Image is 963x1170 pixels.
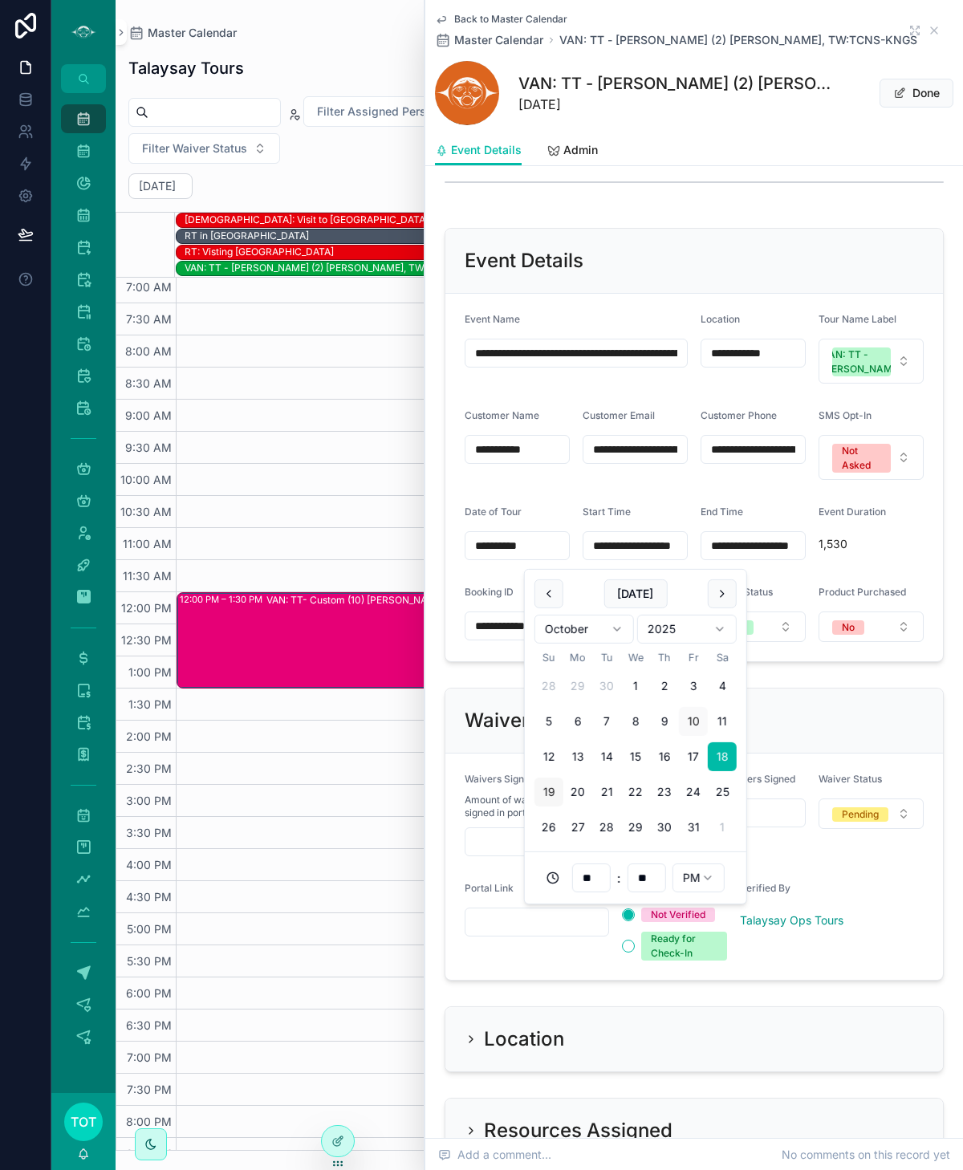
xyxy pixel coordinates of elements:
span: 12:30 PM [117,633,176,647]
span: 8:00 AM [121,344,176,358]
button: Select Button [819,611,924,642]
button: Sunday, October 12th, 2025 [534,742,563,771]
span: 12:00 PM [117,601,176,615]
button: Thursday, October 2nd, 2025 [650,672,679,701]
button: Friday, October 31st, 2025 [679,813,708,842]
th: Sunday [534,650,563,665]
button: Monday, October 27th, 2025 [563,813,592,842]
button: Saturday, November 1st, 2025 [708,813,737,842]
a: Back to Master Calendar [435,13,567,26]
th: Thursday [650,650,679,665]
div: VAN: TT - [PERSON_NAME] (2) [PERSON_NAME], TW:TCNS-KNGS [185,262,486,274]
span: TOT [71,1112,96,1131]
div: Not Asked [842,444,881,473]
span: Master Calendar [148,25,237,41]
button: Friday, October 3rd, 2025 [679,672,708,701]
div: RT in UK [185,229,309,243]
span: 5:30 PM [123,954,176,968]
span: 3:30 PM [122,826,176,839]
span: Start Time [583,506,631,518]
div: RT: Visting England [185,245,334,259]
button: [DATE] [603,579,667,608]
h2: Event Details [465,248,583,274]
button: Thursday, October 23rd, 2025 [650,778,679,806]
span: Event Details [451,142,522,158]
button: Tuesday, October 7th, 2025 [592,707,621,736]
button: Wednesday, October 22nd, 2025 [621,778,650,806]
span: 8:30 PM [122,1147,176,1160]
span: Admin [563,142,598,158]
span: Booking ID [465,586,514,598]
a: Event Details [435,136,522,166]
button: Monday, October 20th, 2025 [563,778,592,806]
div: RT: Visting [GEOGRAPHIC_DATA] [185,246,334,258]
span: Master Calendar [454,32,543,48]
span: 9:30 AM [121,441,176,454]
span: 11:30 AM [119,569,176,583]
button: Done [880,79,953,108]
span: 7:00 PM [123,1050,176,1064]
button: Monday, October 13th, 2025 [563,742,592,771]
span: 9:00 AM [121,408,176,422]
h2: Location [484,1026,564,1052]
th: Saturday [708,650,737,665]
button: Saturday, October 25th, 2025 [708,778,737,806]
span: 2:00 PM [122,729,176,743]
span: SMS Opt-In [819,409,872,421]
span: 6:00 PM [122,986,176,1000]
button: Thursday, October 16th, 2025 [650,742,679,771]
button: Monday, October 6th, 2025 [563,707,592,736]
button: Select Button [819,798,924,829]
span: 4:00 PM [122,858,176,871]
div: RT in [GEOGRAPHIC_DATA] [185,230,309,242]
button: Select Button [303,96,488,127]
span: [DATE] [518,95,833,114]
span: Filter Assigned Personnel [317,104,455,120]
span: 7:30 PM [123,1083,176,1096]
th: Monday [563,650,592,665]
table: October 2025 [534,650,737,842]
button: Monday, September 29th, 2025 [563,672,592,701]
span: 1:30 PM [124,697,176,711]
th: Wednesday [621,650,650,665]
a: VAN: TT - [PERSON_NAME] (2) [PERSON_NAME], TW:TCNS-KNGS [559,32,917,48]
span: Portal Link [465,882,514,894]
span: 3:00 PM [122,794,176,807]
span: Waiver Status [819,773,882,785]
span: 2:30 PM [122,762,176,775]
span: Date of Tour [465,506,522,518]
button: Sunday, October 19th, 2025 [534,778,563,806]
a: Master Calendar [128,25,237,41]
button: Today, Friday, October 10th, 2025 [679,707,708,736]
span: 10:00 AM [116,473,176,486]
span: 4:30 PM [122,890,176,904]
span: 10:30 AM [116,505,176,518]
button: Saturday, October 11th, 2025 [708,707,737,736]
a: Admin [547,136,598,168]
button: Select Button [701,611,806,642]
button: Friday, October 17th, 2025 [679,742,708,771]
span: Waivers Signed [465,773,535,785]
span: Event Name [465,313,520,325]
span: Customer Email [583,409,655,421]
span: Customer Phone [701,409,777,421]
span: 1:00 PM [124,665,176,679]
a: Master Calendar [435,32,543,48]
span: 7:00 AM [122,280,176,294]
div: [DEMOGRAPHIC_DATA]: Visit to [GEOGRAPHIC_DATA] [185,213,429,226]
span: Back to Master Calendar [454,13,567,26]
button: Select Button [128,133,280,164]
span: Date Waivers Signed [701,773,795,785]
button: Tuesday, October 14th, 2025 [592,742,621,771]
a: Talaysay Ops Tours [740,912,843,928]
button: Select Button [819,339,924,384]
button: Wednesday, October 15th, 2025 [621,742,650,771]
h1: Talaysay Tours [128,57,244,79]
button: Saturday, October 18th, 2025, selected [708,742,737,771]
span: 8:30 AM [121,376,176,390]
th: Tuesday [592,650,621,665]
h2: Waivers [465,708,539,733]
button: Select Button [819,435,924,480]
div: Not Verified [651,908,705,922]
